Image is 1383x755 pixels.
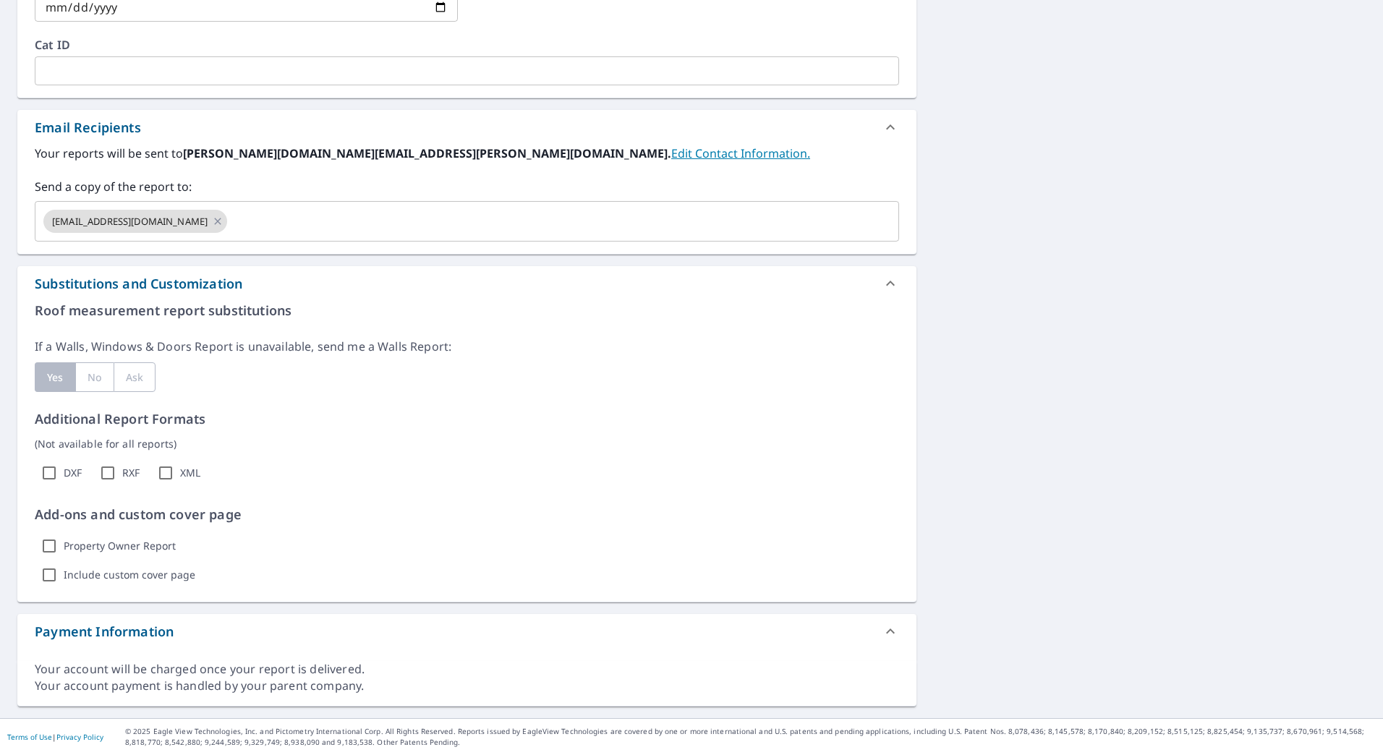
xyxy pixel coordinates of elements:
[35,622,174,641] div: Payment Information
[7,733,103,741] p: |
[671,145,810,161] a: EditContactInfo
[64,539,176,553] label: Property Owner Report
[7,732,52,742] a: Terms of Use
[35,678,899,694] div: Your account payment is handled by your parent company.
[35,39,899,51] label: Cat ID
[35,274,242,294] div: Substitutions and Customization
[183,145,671,161] b: [PERSON_NAME][DOMAIN_NAME][EMAIL_ADDRESS][PERSON_NAME][DOMAIN_NAME].
[64,568,195,581] label: Include custom cover page
[43,215,216,229] span: [EMAIL_ADDRESS][DOMAIN_NAME]
[35,661,899,678] div: Your account will be charged once your report is delivered.
[17,614,916,649] div: Payment Information
[17,266,916,301] div: Substitutions and Customization
[35,145,899,162] label: Your reports will be sent to
[180,466,200,479] label: XML
[125,726,1376,748] p: © 2025 Eagle View Technologies, Inc. and Pictometry International Corp. All Rights Reserved. Repo...
[43,210,227,233] div: [EMAIL_ADDRESS][DOMAIN_NAME]
[35,436,899,451] p: (Not available for all reports)
[35,409,899,429] p: Additional Report Formats
[35,301,899,320] p: Roof measurement report substitutions
[122,466,140,479] label: RXF
[35,338,899,355] p: If a Walls, Windows & Doors Report is unavailable, send me a Walls Report:
[35,178,899,195] label: Send a copy of the report to:
[35,118,141,137] div: Email Recipients
[56,732,103,742] a: Privacy Policy
[64,466,82,479] label: DXF
[35,505,899,524] p: Add-ons and custom cover page
[17,110,916,145] div: Email Recipients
